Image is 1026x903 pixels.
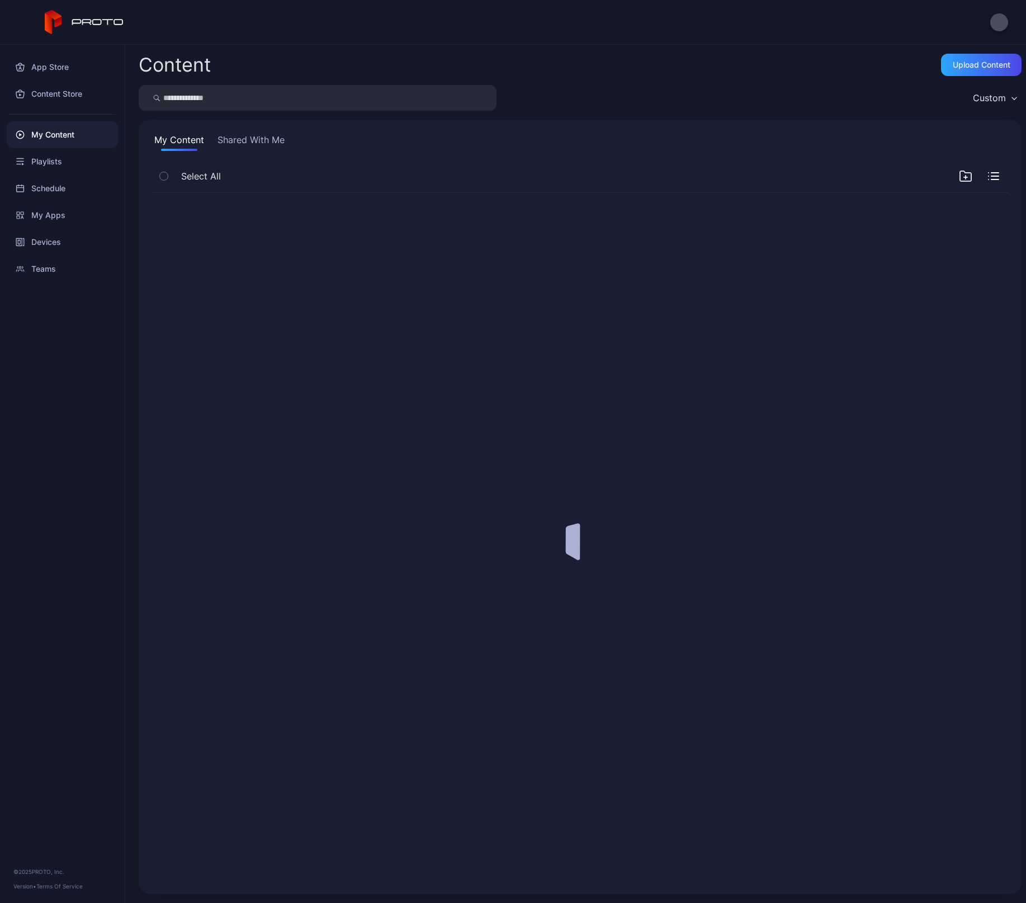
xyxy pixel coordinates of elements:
div: Upload Content [953,60,1010,69]
button: Shared With Me [215,133,287,151]
a: My Content [7,121,118,148]
div: Custom [973,92,1006,103]
button: Upload Content [941,54,1022,76]
a: Content Store [7,81,118,107]
a: Schedule [7,175,118,202]
a: My Apps [7,202,118,229]
span: Select All [181,169,221,183]
a: App Store [7,54,118,81]
a: Terms Of Service [36,883,83,890]
span: Version • [13,883,36,890]
a: Playlists [7,148,118,175]
div: Content [139,55,211,74]
button: Custom [967,85,1022,111]
button: My Content [152,133,206,151]
a: Teams [7,256,118,282]
div: © 2025 PROTO, Inc. [13,867,111,876]
a: Devices [7,229,118,256]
